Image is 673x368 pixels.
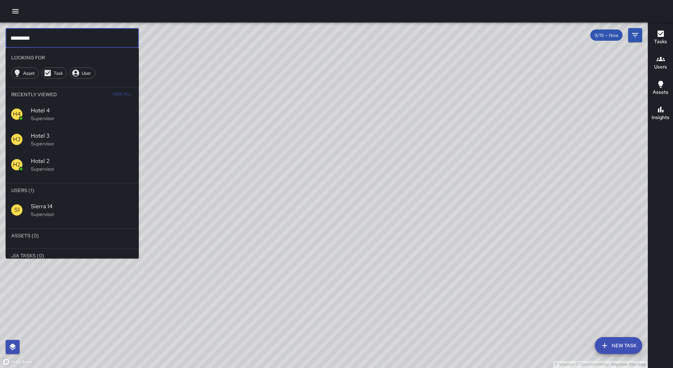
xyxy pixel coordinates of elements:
p: H4 [13,110,21,118]
p: Supervisor [31,165,133,172]
button: Users [648,51,673,76]
span: Hotel 3 [31,132,133,140]
span: View All [113,89,131,100]
div: H3Hotel 3Supervisor [6,127,139,152]
button: View All [111,87,133,101]
h6: Insights [652,114,669,121]
span: Sierra 14 [31,202,133,211]
span: Hotel 4 [31,106,133,115]
span: User [78,70,95,76]
button: Insights [648,101,673,126]
li: Users (1) [6,183,139,197]
span: Task [50,70,67,76]
p: Supervisor [31,211,133,218]
li: Jia Tasks (0) [6,249,139,263]
div: H2Hotel 2Supervisor [6,152,139,177]
li: Recently Viewed [6,87,139,101]
p: H2 [13,160,21,169]
button: New Task [595,337,642,354]
span: Asset [19,70,39,76]
button: Filters [628,28,642,42]
h6: Assets [653,88,668,96]
li: Assets (0) [6,229,139,243]
span: Hotel 2 [31,157,133,165]
h6: Users [654,63,667,71]
div: Asset [11,67,39,79]
p: Supervisor [31,140,133,147]
button: Assets [648,76,673,101]
p: S1 [14,206,20,214]
div: S1Sierra 14Supervisor [6,197,139,223]
div: Task [42,67,67,79]
p: H3 [13,135,21,144]
p: Supervisor [31,115,133,122]
span: 9/19 — Now [590,32,623,38]
div: User [70,67,95,79]
div: H4Hotel 4Supervisor [6,101,139,127]
li: Looking For [6,51,139,65]
button: Tasks [648,25,673,51]
h6: Tasks [654,38,667,46]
